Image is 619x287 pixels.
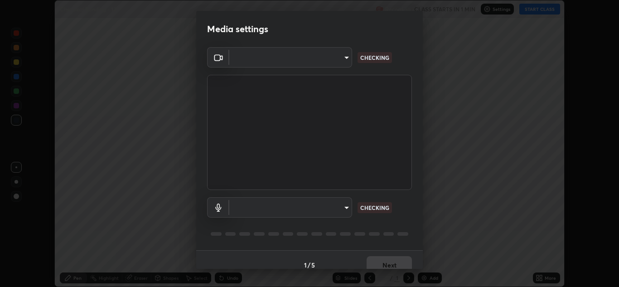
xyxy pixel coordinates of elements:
[229,197,352,218] div: ​
[304,260,307,270] h4: 1
[207,23,268,35] h2: Media settings
[360,204,389,212] p: CHECKING
[308,260,310,270] h4: /
[360,54,389,62] p: CHECKING
[229,47,352,68] div: ​
[311,260,315,270] h4: 5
